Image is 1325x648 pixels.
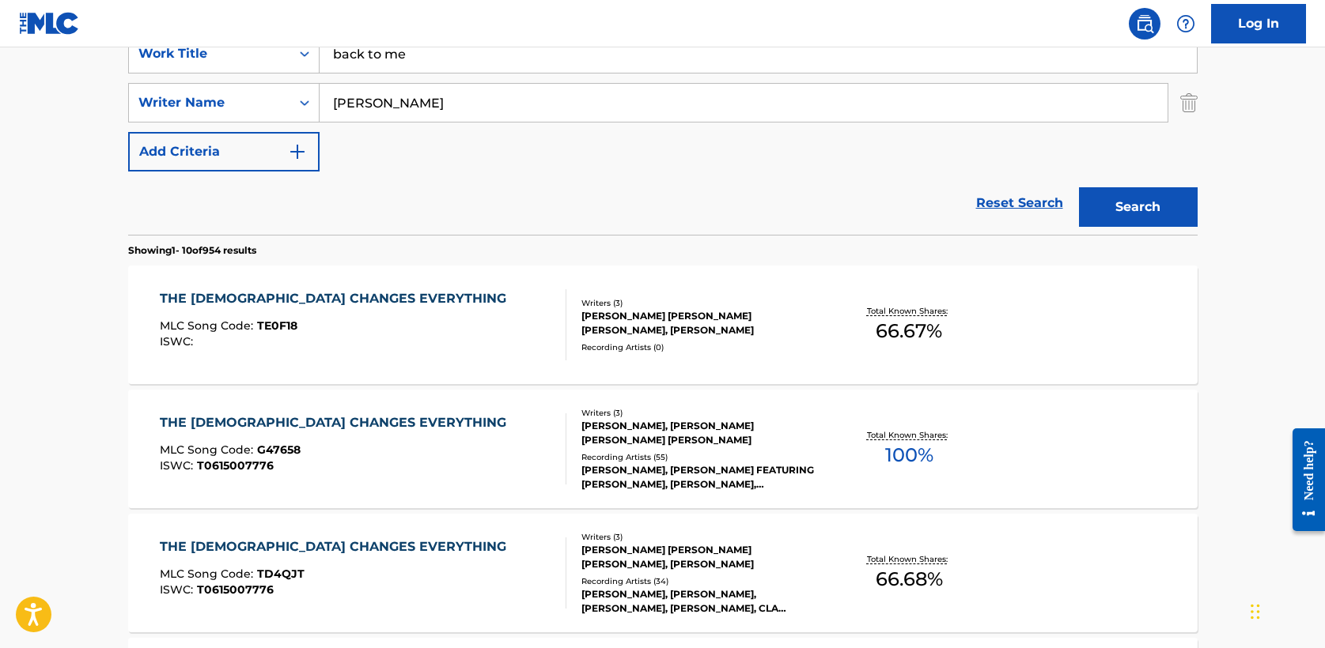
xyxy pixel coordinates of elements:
[128,514,1198,632] a: THE [DEMOGRAPHIC_DATA] CHANGES EVERYTHINGMLC Song Code:TD4QJTISWC:T0615007776Writers (3)[PERSON_N...
[885,441,933,469] span: 100 %
[1135,14,1154,33] img: search
[581,531,820,543] div: Writers ( 3 )
[160,318,257,333] span: MLC Song Code :
[160,334,197,348] span: ISWC :
[876,317,942,345] span: 66.67 %
[128,132,320,171] button: Add Criteria
[128,243,256,258] p: Showing 1 - 10 of 954 results
[128,266,1198,384] a: THE [DEMOGRAPHIC_DATA] CHANGES EVERYTHINGMLC Song Code:TE0F18ISWC:Writers (3)[PERSON_NAME] [PERSO...
[876,565,943,593] span: 66.68 %
[288,142,307,161] img: 9d2ae6d4665cec9f34b9.svg
[867,429,952,441] p: Total Known Shares:
[581,451,820,463] div: Recording Artists ( 55 )
[128,390,1198,508] a: THE [DEMOGRAPHIC_DATA] CHANGES EVERYTHINGMLC Song Code:G47658ISWC:T0615007776Writers (3)[PERSON_N...
[1281,416,1325,544] iframe: Resource Center
[581,463,820,492] div: [PERSON_NAME], [PERSON_NAME] FEATURING [PERSON_NAME], [PERSON_NAME], [PERSON_NAME], [PERSON_NAME]
[1251,588,1260,635] div: Drag
[19,12,80,35] img: MLC Logo
[581,407,820,419] div: Writers ( 3 )
[1129,8,1160,40] a: Public Search
[197,458,274,473] span: T0615007776
[257,443,301,457] span: G47658
[581,543,820,571] div: [PERSON_NAME] [PERSON_NAME] [PERSON_NAME], [PERSON_NAME]
[160,582,197,597] span: ISWC :
[160,458,197,473] span: ISWC :
[160,567,257,581] span: MLC Song Code :
[581,419,820,447] div: [PERSON_NAME], [PERSON_NAME] [PERSON_NAME] [PERSON_NAME]
[581,297,820,309] div: Writers ( 3 )
[160,443,257,457] span: MLC Song Code :
[581,309,820,337] div: [PERSON_NAME] [PERSON_NAME] [PERSON_NAME], [PERSON_NAME]
[138,93,281,112] div: Writer Name
[160,413,514,432] div: THE [DEMOGRAPHIC_DATA] CHANGES EVERYTHING
[197,582,274,597] span: T0615007776
[160,537,514,556] div: THE [DEMOGRAPHIC_DATA] CHANGES EVERYTHING
[257,318,297,333] span: TE0F18
[581,575,820,587] div: Recording Artists ( 34 )
[1176,14,1195,33] img: help
[138,44,281,63] div: Work Title
[1180,83,1198,122] img: Delete Criterion
[867,553,952,565] p: Total Known Shares:
[128,34,1198,235] form: Search Form
[581,341,820,353] div: Recording Artists ( 0 )
[257,567,305,581] span: TD4QJT
[160,289,514,308] div: THE [DEMOGRAPHIC_DATA] CHANGES EVERYTHING
[1079,187,1198,227] button: Search
[1211,4,1306,43] a: Log In
[1246,572,1325,648] iframe: Chat Widget
[968,186,1071,220] a: Reset Search
[1170,8,1202,40] div: Help
[581,587,820,616] div: [PERSON_NAME], [PERSON_NAME], [PERSON_NAME], [PERSON_NAME], CLA WORSHIP
[867,305,952,317] p: Total Known Shares:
